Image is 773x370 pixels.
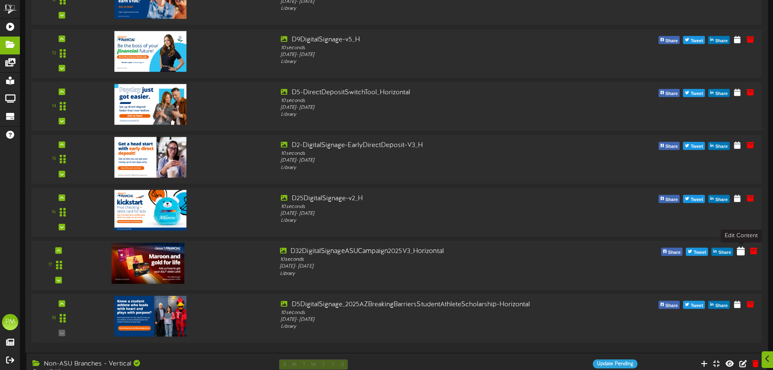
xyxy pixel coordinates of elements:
[714,89,730,98] span: Share
[683,142,705,150] button: Tweet
[281,316,573,323] div: [DATE] - [DATE]
[281,323,573,330] div: Library
[281,97,573,104] div: 10 seconds
[689,89,704,98] span: Tweet
[708,142,730,150] button: Share
[114,190,187,230] img: e886538a-674b-45cd-a382-c346016f803f.jpg
[708,195,730,203] button: Share
[281,111,573,118] div: Library
[114,296,187,336] img: c668d8fe-cfc6-4604-a5e2-502288aa8abc.jpg
[280,270,575,277] div: Library
[689,142,704,151] span: Tweet
[114,137,187,177] img: 119c8efc-3ac5-4e0b-adc4-8280f25bdbcb.jpg
[280,256,575,263] div: 10 seconds
[714,142,730,151] span: Share
[112,242,185,283] img: 3e284b6d-55bb-4d8a-9a67-d52952b05222.jpg
[52,209,56,216] div: 16
[48,262,52,268] div: 17
[686,247,708,255] button: Tweet
[714,195,730,204] span: Share
[659,301,680,309] button: Share
[281,309,573,316] div: 10 seconds
[714,301,730,310] span: Share
[281,217,573,224] div: Library
[664,142,680,151] span: Share
[2,314,18,330] div: PM
[708,36,730,44] button: Share
[281,150,573,157] div: 10 seconds
[593,359,637,368] div: Update Pending
[659,142,680,150] button: Share
[281,141,573,150] div: D2-DigitalSignage-EarlyDirectDeposit-V3_H
[708,301,730,309] button: Share
[281,194,573,203] div: D25DigitalSignage-v2_H
[281,35,573,44] div: D9DigitalSignage-v5_H
[281,44,573,51] div: 10 seconds
[281,157,573,164] div: [DATE] - [DATE]
[659,195,680,203] button: Share
[661,247,683,255] button: Share
[708,89,730,97] button: Share
[664,195,680,204] span: Share
[659,89,680,97] button: Share
[281,210,573,217] div: [DATE] - [DATE]
[683,195,705,203] button: Tweet
[664,36,680,45] span: Share
[281,164,573,171] div: Library
[689,36,704,45] span: Tweet
[52,156,56,162] div: 15
[683,89,705,97] button: Tweet
[52,315,56,322] div: 18
[664,301,680,310] span: Share
[281,104,573,111] div: [DATE] - [DATE]
[281,88,573,97] div: D5-DirectDepositSwitchTool_Horizontal
[52,103,56,110] div: 14
[714,36,730,45] span: Share
[664,89,680,98] span: Share
[114,84,187,124] img: b4b1285a-ba45-404e-841e-37a7b147d743.jpg
[717,248,733,257] span: Share
[666,248,682,257] span: Share
[280,247,575,256] div: D32DigitalSignageASUCampaign2025V3_Horizontal
[692,248,708,257] span: Tweet
[281,58,573,65] div: Library
[281,300,573,309] div: D5DigitalSignage_2025AZBreakingBarriersStudentAthleteScholarship-Horizontal
[683,36,705,44] button: Tweet
[32,359,267,369] div: Non-ASU Branches - Vertical
[683,301,705,309] button: Tweet
[52,50,56,57] div: 13
[281,51,573,58] div: [DATE] - [DATE]
[711,247,733,255] button: Share
[659,36,680,44] button: Share
[280,263,575,270] div: [DATE] - [DATE]
[689,195,704,204] span: Tweet
[689,301,704,310] span: Tweet
[114,31,187,71] img: 1fad2843-ad0d-4298-8cfe-d8e761ffdbfe.jpg
[281,203,573,210] div: 10 seconds
[281,5,573,12] div: Library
